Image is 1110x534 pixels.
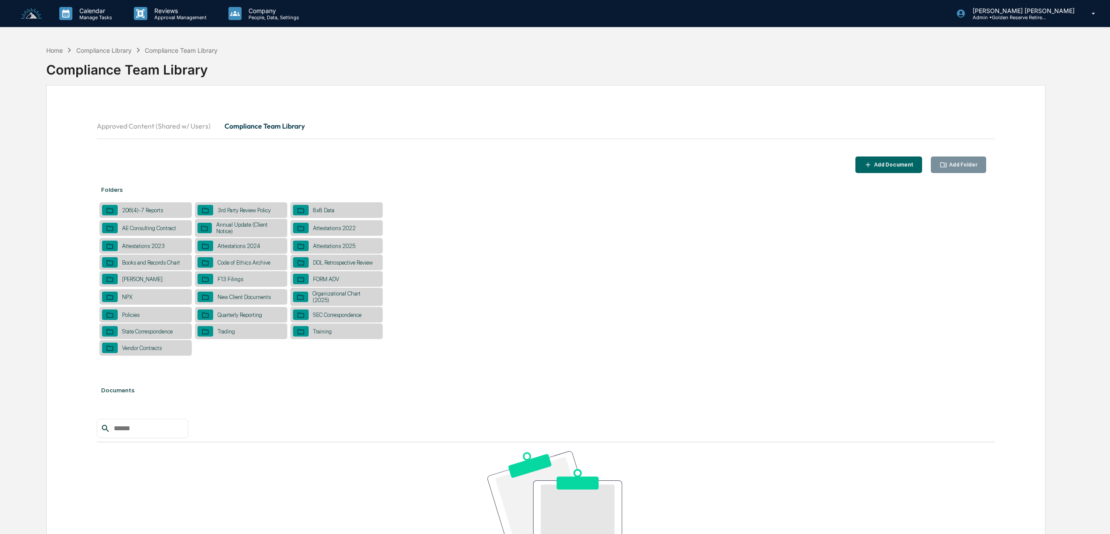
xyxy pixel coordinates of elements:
[242,14,303,20] p: People, Data, Settings
[931,156,987,173] button: Add Folder
[147,14,211,20] p: Approval Management
[966,14,1047,20] p: Admin • Golden Reserve Retirement
[213,243,265,249] div: Attestations 2024
[308,290,380,303] div: Organizational Chart (2025)
[46,55,1045,78] div: Compliance Team Library
[213,276,248,282] div: F13 Filings
[72,14,116,20] p: Manage Tasks
[213,294,275,300] div: New Client Documents
[118,345,166,351] div: Vendor Contracts
[118,207,167,214] div: 206(4)-7 Reports
[213,328,239,335] div: Trading
[309,225,360,231] div: Attestations 2022
[147,7,211,14] p: Reviews
[309,207,339,214] div: 8x8 Data
[872,162,913,168] div: Add Document
[97,378,995,402] div: Documents
[309,276,344,282] div: FORM ADV
[213,207,275,214] div: 3rd Party Review Policy
[97,116,218,136] button: Approved Content (Shared w/ Users)
[966,7,1079,14] p: [PERSON_NAME] [PERSON_NAME]
[76,47,132,54] div: Compliance Library
[218,116,312,136] button: Compliance Team Library
[118,225,180,231] div: AE Consulting Contract
[72,7,116,14] p: Calendar
[947,162,977,168] div: Add Folder
[213,259,275,266] div: Code of Ethics Archive
[118,294,137,300] div: NPX
[855,156,922,173] button: Add Document
[309,328,336,335] div: Training
[309,243,360,249] div: Attestations 2025
[309,259,377,266] div: DOL Retrospective Review
[309,312,366,318] div: SEC Correspondence
[46,47,63,54] div: Home
[118,328,177,335] div: State Correspondence
[97,177,995,202] div: Folders
[21,8,42,20] img: logo
[118,243,169,249] div: Attestations 2023
[118,276,167,282] div: [PERSON_NAME]
[242,7,303,14] p: Company
[118,259,184,266] div: Books and Records Chart
[213,312,266,318] div: Quarterly Reporting
[97,116,995,136] div: secondary tabs example
[145,47,218,54] div: Compliance Team Library
[118,312,144,318] div: Policies
[212,221,285,235] div: Annual Update (Client Notice)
